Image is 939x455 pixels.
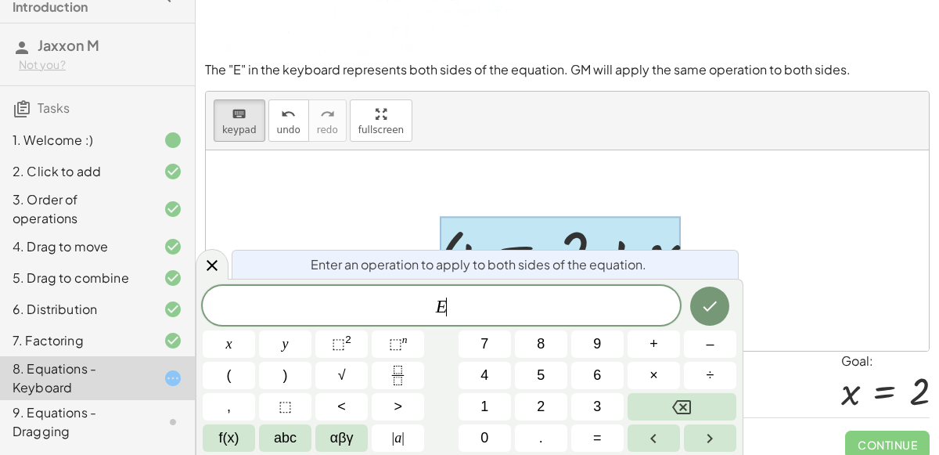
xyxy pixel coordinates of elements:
[593,365,601,386] span: 6
[358,125,404,135] span: fullscreen
[684,424,736,452] button: Right arrow
[13,403,139,441] div: 9. Equations - Dragging
[537,334,545,355] span: 8
[459,393,511,421] button: 1
[392,428,405,449] span: a
[372,424,424,452] button: Absolute value
[389,336,402,352] span: ⬚
[164,413,182,432] i: Task not started.
[214,99,265,142] button: keyboardkeypad
[164,200,182,218] i: Task finished and correct.
[459,330,511,358] button: 7
[684,330,736,358] button: Minus
[337,396,346,417] span: <
[164,269,182,287] i: Task finished and correct.
[841,352,930,370] div: Goal:
[649,334,658,355] span: +
[515,424,567,452] button: .
[203,330,255,358] button: x
[446,298,447,316] span: ​
[480,365,488,386] span: 4
[164,331,182,350] i: Task finished and correct.
[350,99,412,142] button: fullscreen
[203,424,255,452] button: Functions
[164,369,182,388] i: Task started.
[219,428,239,449] span: f(x)
[332,336,345,352] span: ⬚
[311,255,646,274] span: Enter an operation to apply to both sides of the equation.
[480,428,488,449] span: 0
[459,362,511,389] button: 4
[283,365,288,386] span: )
[515,362,567,389] button: 5
[628,362,680,389] button: Times
[259,393,311,421] button: Placeholder
[281,105,296,124] i: undo
[13,331,139,350] div: 7. Factoring
[38,99,70,116] span: Tasks
[628,424,680,452] button: Left arrow
[13,269,139,287] div: 5. Drag to combine
[164,131,182,150] i: Task finished.
[515,393,567,421] button: 2
[690,287,729,326] button: Done
[330,428,354,449] span: αβγ
[315,330,368,358] button: Squared
[571,362,624,389] button: 6
[274,428,297,449] span: abc
[227,396,231,417] span: ,
[13,300,139,319] div: 6. Distribution
[259,330,311,358] button: y
[259,362,311,389] button: )
[372,330,424,358] button: Superscript
[38,36,99,54] span: Jaxxon M
[459,424,511,452] button: 0
[628,393,736,421] button: Backspace
[268,99,309,142] button: undoundo
[282,334,289,355] span: y
[372,393,424,421] button: Greater than
[571,393,624,421] button: 3
[707,365,714,386] span: ÷
[593,334,601,355] span: 9
[402,334,408,345] sup: n
[392,430,395,446] span: |
[227,365,232,386] span: (
[13,162,139,181] div: 2. Click to add
[480,396,488,417] span: 1
[320,105,335,124] i: redo
[317,125,338,135] span: redo
[226,334,232,355] span: x
[13,190,139,228] div: 3. Order of operations
[515,330,567,358] button: 8
[480,334,488,355] span: 7
[345,334,351,345] sup: 2
[164,300,182,319] i: Task finished and correct.
[13,359,139,397] div: 8. Equations - Keyboard
[277,125,300,135] span: undo
[539,428,543,449] span: .
[649,365,658,386] span: ×
[315,362,368,389] button: Square root
[537,365,545,386] span: 5
[537,396,545,417] span: 2
[203,362,255,389] button: (
[222,125,257,135] span: keypad
[401,430,405,446] span: |
[315,393,368,421] button: Less than
[164,162,182,181] i: Task finished and correct.
[13,131,139,150] div: 1. Welcome :)
[259,424,311,452] button: Alphabet
[372,362,424,389] button: Fraction
[628,330,680,358] button: Plus
[205,61,930,79] p: The "E" in the keyboard represents both sides of the equation. GM will apply the same operation t...
[571,330,624,358] button: 9
[315,424,368,452] button: Greek alphabet
[203,393,255,421] button: ,
[684,362,736,389] button: Divide
[593,428,602,449] span: =
[338,365,346,386] span: √
[164,237,182,256] i: Task finished and correct.
[19,57,182,73] div: Not you?
[13,237,139,256] div: 4. Drag to move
